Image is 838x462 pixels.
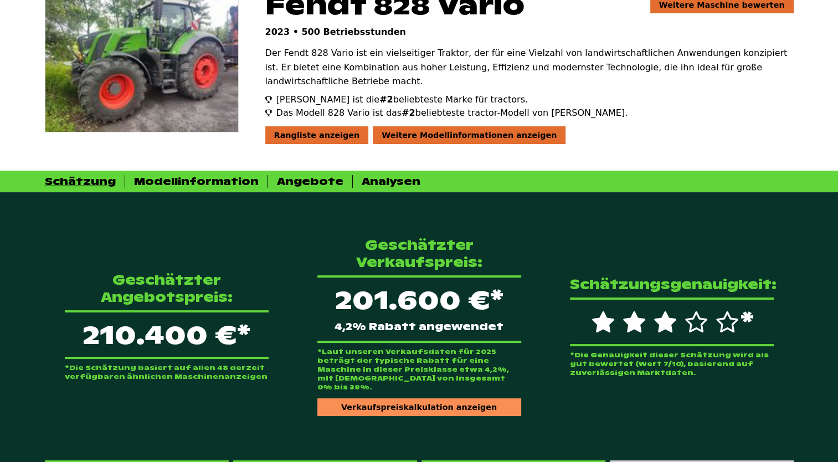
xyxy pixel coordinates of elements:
div: Analysen [362,175,420,188]
span: Das Modell 828 Vario ist das beliebteste tractor-Modell von [PERSON_NAME]. [276,106,628,120]
p: Geschätzter Verkaufspreis: [317,237,521,271]
p: Geschätzter Angebotspreis: [65,271,269,306]
p: *Die Schätzung basiert auf allen 48 derzeit verfügbaren ähnlichen Maschinenanzeigen [65,363,269,381]
p: 210.400 €* [65,310,269,359]
p: *Laut unseren Verkaufsdaten für 2025 beträgt der typische Rabatt für eine Maschine in dieser Prei... [317,347,521,392]
div: Schätzung [45,175,116,188]
div: Weitere Modellinformationen anzeigen [373,126,565,144]
div: 201.600 €* [317,275,521,343]
div: Rangliste anzeigen [265,126,369,144]
div: Modellinformation [134,175,259,188]
div: Verkaufspreiskalkulation anzeigen [317,398,521,416]
p: Schätzungsgenauigkeit: [570,276,774,293]
span: [PERSON_NAME] ist die beliebteste Marke für tractors. [276,93,528,106]
p: *Die Genauigkeit dieser Schätzung wird als gut bewertet (Wert 7/10), basierend auf zuverlässigen ... [570,351,774,377]
span: #2 [402,107,415,118]
p: Der Fendt 828 Vario ist ein vielseitiger Traktor, der für eine Vielzahl von landwirtschaftlichen ... [265,46,794,89]
span: #2 [379,94,393,105]
div: Angebote [277,175,343,188]
p: 2023 • 500 Betriebsstunden [265,27,794,37]
span: 4,2% Rabatt angewendet [335,322,503,332]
